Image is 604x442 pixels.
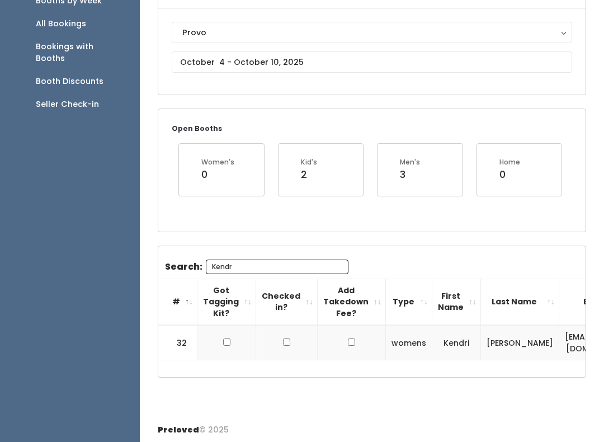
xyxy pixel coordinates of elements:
[158,325,197,360] td: 32
[172,51,572,73] input: October 4 - October 10, 2025
[201,167,234,182] div: 0
[499,157,520,167] div: Home
[256,279,318,325] th: Checked in?: activate to sort column ascending
[158,424,199,435] span: Preloved
[201,157,234,167] div: Women's
[318,279,386,325] th: Add Takedown Fee?: activate to sort column ascending
[158,279,197,325] th: #: activate to sort column descending
[172,124,222,133] small: Open Booths
[197,279,256,325] th: Got Tagging Kit?: activate to sort column ascending
[432,325,481,360] td: Kendri
[36,41,122,64] div: Bookings with Booths
[165,260,348,274] label: Search:
[206,260,348,274] input: Search:
[301,167,317,182] div: 2
[400,157,420,167] div: Men's
[36,98,99,110] div: Seller Check-in
[386,279,432,325] th: Type: activate to sort column ascending
[481,279,559,325] th: Last Name: activate to sort column ascending
[400,167,420,182] div: 3
[172,22,572,43] button: Provo
[36,18,86,30] div: All Bookings
[182,26,561,39] div: Provo
[386,325,432,360] td: womens
[36,76,103,87] div: Booth Discounts
[499,167,520,182] div: 0
[158,415,229,436] div: © 2025
[301,157,317,167] div: Kid's
[432,279,481,325] th: First Name: activate to sort column ascending
[481,325,559,360] td: [PERSON_NAME]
